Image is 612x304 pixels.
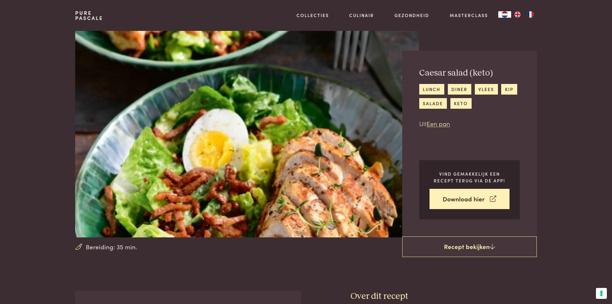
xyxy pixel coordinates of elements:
[498,11,537,18] aside: Language selected: Nederlands
[501,84,517,95] a: kip
[596,288,607,299] button: Uw voorkeuren voor toestemming voor trackingtechnologieën
[395,12,429,19] a: Gezondheid
[524,11,537,18] a: FR
[450,12,488,19] a: Masterclass
[349,12,374,19] a: Culinair
[419,98,447,109] a: salade
[511,11,524,18] a: EN
[511,11,537,18] ul: Language list
[419,68,520,79] h2: Caesar salad (keto)
[297,12,329,19] a: Collecties
[498,11,511,18] div: Language
[475,84,498,95] a: vlees
[86,242,137,252] span: Bereiding: 35 min.
[450,98,472,109] a: keto
[75,10,103,21] a: PurePascale
[427,119,450,128] a: Een pan
[419,119,520,128] p: Uit
[498,11,511,18] a: NL
[75,31,419,237] img: Caesar salad (keto)
[430,170,510,184] p: Vind gemakkelijk een recept terug via de app!
[419,84,444,95] a: lunch
[430,189,510,209] a: Download hier
[448,84,471,95] a: diner
[402,236,537,257] a: Recept bekijken
[350,291,537,302] h3: Over dit recept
